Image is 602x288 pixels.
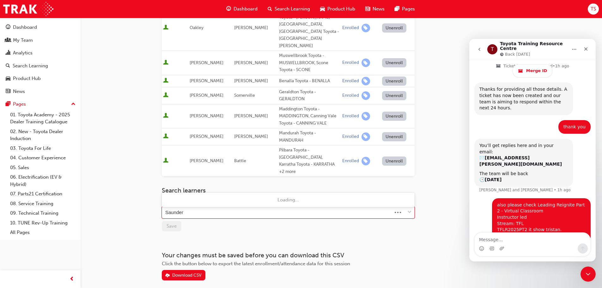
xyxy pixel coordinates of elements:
[162,187,415,194] h3: Search learners
[320,5,325,13] span: car-icon
[163,158,168,164] span: User is active
[362,132,370,141] span: learningRecordVerb_ENROLL-icon
[8,153,78,163] a: 04. Customer Experience
[190,60,223,65] span: [PERSON_NAME]
[382,112,407,121] button: Unenroll
[3,60,78,72] a: Search Learning
[373,5,385,13] span: News
[234,158,246,163] span: Battle
[13,101,26,108] div: Pages
[3,98,78,110] button: Pages
[279,106,340,127] div: Maddington Toyota - MADDINGTON, Canning Vale Toyota - CANNING VALE
[6,76,10,82] span: car-icon
[190,158,223,163] span: [PERSON_NAME]
[402,5,415,13] span: Pages
[234,93,255,98] span: Somerville
[382,156,407,166] button: Unenroll
[360,3,390,15] a: news-iconNews
[3,86,78,97] a: News
[6,50,10,56] span: chart-icon
[13,37,33,44] div: My Team
[162,252,415,259] h3: Your changes must be saved before you can download this CSV
[362,157,370,165] span: learningRecordVerb_ENROLL-icon
[342,60,359,66] div: Enrolled
[234,134,268,139] span: [PERSON_NAME]
[190,25,204,30] span: Oakley
[234,78,268,83] span: [PERSON_NAME]
[172,273,202,278] div: Download CSV
[279,130,340,144] div: Mandurah Toyota - MANDURAH
[13,49,33,57] div: Analytics
[362,91,370,100] span: learningRecordVerb_ENROLL-icon
[8,163,78,173] a: 05. Sales
[8,172,78,189] a: 06. Electrification (EV & Hybrid)
[263,3,315,15] a: search-iconSearch Learning
[362,24,370,32] span: learningRecordVerb_ENROLL-icon
[163,92,168,99] span: User is active
[3,21,78,33] a: Dashboard
[362,77,370,85] span: learningRecordVerb_ENROLL-icon
[226,5,231,13] span: guage-icon
[163,78,168,84] span: User is active
[342,113,359,119] div: Enrolled
[163,113,168,119] span: User is active
[3,47,78,59] a: Analytics
[13,75,41,82] div: Product Hub
[3,20,78,98] button: DashboardMy TeamAnalyticsSearch LearningProduct HubNews
[342,93,359,99] div: Enrolled
[591,5,596,13] span: TS
[234,113,268,119] span: [PERSON_NAME]
[279,7,340,49] div: [PERSON_NAME] Bridge Toyota - [PERSON_NAME][GEOGRAPHIC_DATA], [GEOGRAPHIC_DATA] Toyota - [GEOGRAP...
[8,127,78,144] a: 02. New - Toyota Dealer Induction
[3,2,53,16] img: Trak
[70,275,74,283] span: prev-icon
[165,273,170,279] span: download-icon
[588,3,599,15] button: TS
[342,134,359,140] div: Enrolled
[6,38,10,43] span: people-icon
[279,77,340,85] div: Benalla Toyota - BENALLA
[327,5,355,13] span: Product Hub
[275,5,310,13] span: Search Learning
[13,24,37,31] div: Dashboard
[362,112,370,120] span: learningRecordVerb_ENROLL-icon
[382,77,407,86] button: Unenroll
[382,23,407,33] button: Unenroll
[162,270,205,280] button: Download CSV
[362,58,370,67] span: learningRecordVerb_ENROLL-icon
[6,89,10,95] span: news-icon
[13,62,48,70] div: Search Learning
[190,78,223,83] span: [PERSON_NAME]
[382,58,407,67] button: Unenroll
[8,110,78,127] a: 01. Toyota Academy - 2025 Dealer Training Catalogue
[8,228,78,237] a: All Pages
[162,194,415,206] div: Loading...
[163,60,168,66] span: User is active
[234,25,268,30] span: [PERSON_NAME]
